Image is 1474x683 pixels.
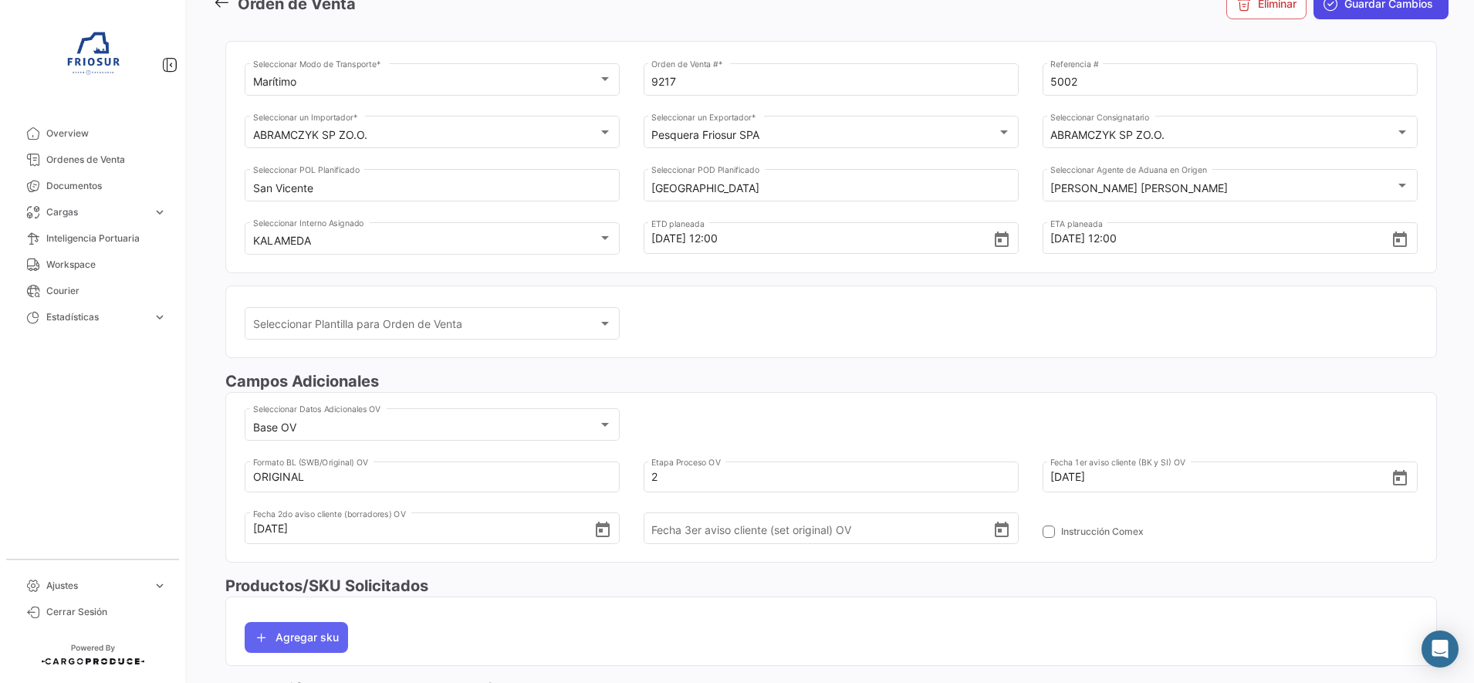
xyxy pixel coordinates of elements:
span: expand_more [153,205,167,219]
span: expand_more [153,310,167,324]
input: Seleccionar una fecha [1050,211,1391,265]
input: Escriba para buscar... [651,182,1010,195]
span: Instrucción Comex [1061,525,1144,539]
span: Documentos [46,179,167,193]
img: 6ea6c92c-e42a-4aa8-800a-31a9cab4b7b0.jpg [54,19,131,96]
span: expand_more [153,579,167,593]
span: Ordenes de Venta [46,153,167,167]
a: Courier [12,278,173,304]
span: Overview [46,127,167,140]
mat-select-trigger: Base OV [253,421,296,434]
span: Ajustes [46,579,147,593]
a: Overview [12,120,173,147]
a: Inteligencia Portuaria [12,225,173,252]
div: Abrir Intercom Messenger [1422,631,1459,668]
mat-select-trigger: ABRAMCZYK SP ZO.O. [1050,128,1165,141]
span: Workspace [46,258,167,272]
mat-select-trigger: KALAMEDA [253,234,311,247]
button: Agregar sku [245,622,348,653]
span: Courier [46,284,167,298]
span: Cerrar Sesión [46,605,167,619]
a: Documentos [12,173,173,199]
button: Open calendar [593,520,612,537]
button: Open calendar [1391,230,1409,247]
button: Open calendar [1391,468,1409,485]
input: Seleccionar una fecha [1050,450,1391,504]
span: Inteligencia Portuaria [46,232,167,245]
mat-select-trigger: [PERSON_NAME] [PERSON_NAME] [1050,181,1228,194]
a: Workspace [12,252,173,278]
input: Seleccionar una fecha [651,211,992,265]
h3: Campos Adicionales [225,370,1437,392]
span: Seleccionar Plantilla para Orden de Venta [253,320,598,333]
span: Cargas [46,205,147,219]
mat-select-trigger: Pesquera Friosur SPA [651,128,759,141]
a: Ordenes de Venta [12,147,173,173]
h3: Productos/SKU Solicitados [225,575,1437,597]
mat-select-trigger: Marítimo [253,75,296,88]
button: Open calendar [992,520,1011,537]
mat-select-trigger: ABRAMCZYK SP ZO.O. [253,128,367,141]
span: Estadísticas [46,310,147,324]
input: Seleccionar una fecha [253,502,593,556]
button: Open calendar [992,230,1011,247]
input: Escriba para buscar... [253,182,612,195]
